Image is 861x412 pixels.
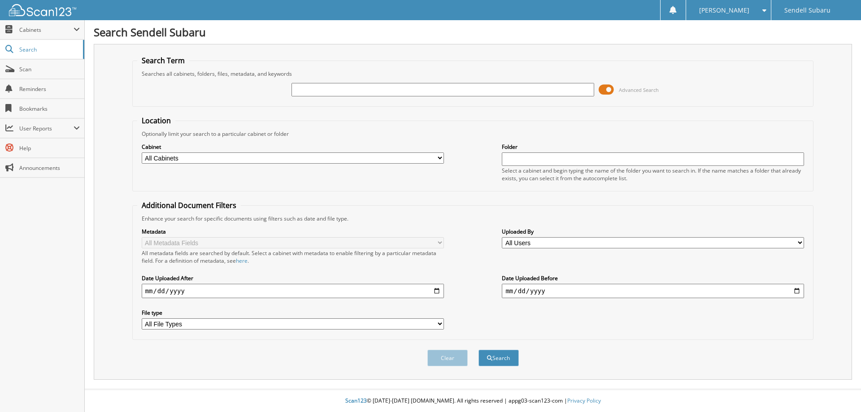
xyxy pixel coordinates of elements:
span: Cabinets [19,26,74,34]
div: Searches all cabinets, folders, files, metadata, and keywords [137,70,809,78]
input: end [502,284,804,298]
div: Select a cabinet and begin typing the name of the folder you want to search in. If the name match... [502,167,804,182]
label: Cabinet [142,143,444,151]
div: All metadata fields are searched by default. Select a cabinet with metadata to enable filtering b... [142,249,444,265]
legend: Search Term [137,56,189,65]
div: Optionally limit your search to a particular cabinet or folder [137,130,809,138]
span: Advanced Search [619,87,659,93]
a: Privacy Policy [567,397,601,404]
span: Bookmarks [19,105,80,113]
span: Search [19,46,78,53]
span: Reminders [19,85,80,93]
button: Clear [427,350,468,366]
img: scan123-logo-white.svg [9,4,76,16]
input: start [142,284,444,298]
label: Folder [502,143,804,151]
label: File type [142,309,444,317]
span: Sendell Subaru [784,8,831,13]
button: Search [478,350,519,366]
label: Date Uploaded Before [502,274,804,282]
div: Enhance your search for specific documents using filters such as date and file type. [137,215,809,222]
h1: Search Sendell Subaru [94,25,852,39]
legend: Location [137,116,175,126]
label: Date Uploaded After [142,274,444,282]
span: Scan [19,65,80,73]
a: here [236,257,248,265]
label: Uploaded By [502,228,804,235]
span: Announcements [19,164,80,172]
iframe: Chat Widget [816,369,861,412]
div: © [DATE]-[DATE] [DOMAIN_NAME]. All rights reserved | appg03-scan123-com | [85,390,861,412]
legend: Additional Document Filters [137,200,241,210]
span: User Reports [19,125,74,132]
span: Scan123 [345,397,367,404]
label: Metadata [142,228,444,235]
span: Help [19,144,80,152]
span: [PERSON_NAME] [699,8,749,13]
